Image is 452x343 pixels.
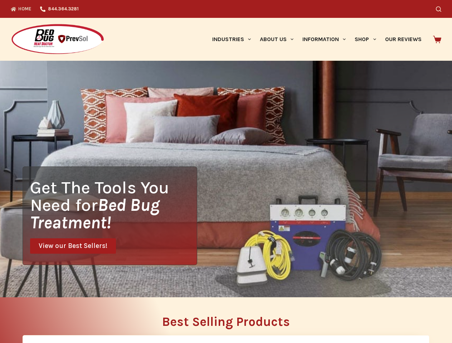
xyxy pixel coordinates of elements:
a: Shop [350,18,380,61]
h2: Best Selling Products [23,315,429,328]
a: About Us [255,18,298,61]
a: Industries [208,18,255,61]
h1: Get The Tools You Need for [30,179,197,231]
a: View our Best Sellers! [30,238,116,254]
i: Bed Bug Treatment! [30,195,160,233]
nav: Primary [208,18,426,61]
a: Information [298,18,350,61]
button: Search [436,6,441,12]
a: Our Reviews [380,18,426,61]
img: Prevsol/Bed Bug Heat Doctor [11,24,105,55]
span: View our Best Sellers! [39,243,107,249]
